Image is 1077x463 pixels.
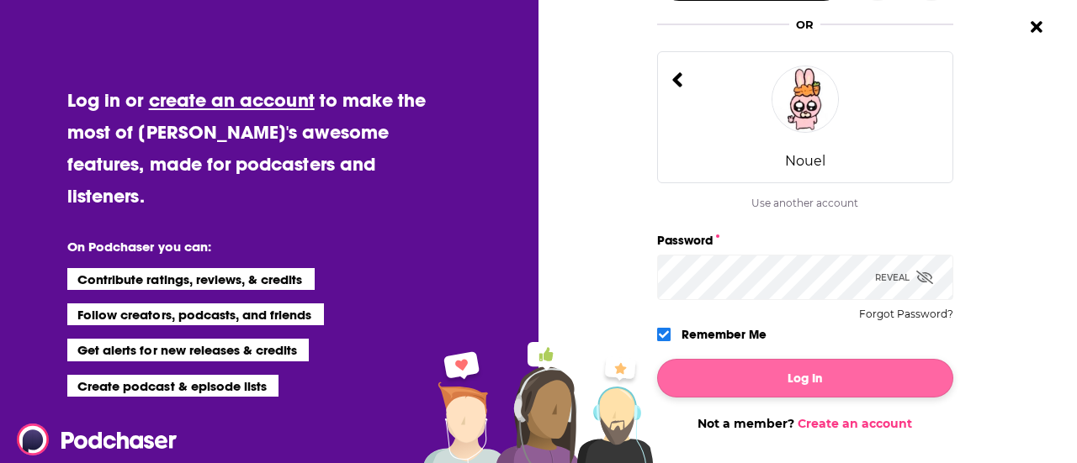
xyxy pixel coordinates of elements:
label: Remember Me [682,324,767,345]
li: On Podchaser you can: [67,239,404,255]
button: Log In [657,359,953,397]
button: Forgot Password? [859,308,953,320]
a: Create an account [798,416,912,431]
div: Not a member? [657,416,953,431]
div: OR [796,18,814,31]
a: create an account [149,88,315,112]
li: Follow creators, podcasts, and friends [67,303,324,325]
div: Reveal [875,255,933,300]
img: Podchaser - Follow, Share and Rate Podcasts [17,424,178,455]
li: Create podcast & episode lists [67,375,279,397]
div: Use another account [657,197,953,209]
a: Podchaser - Follow, Share and Rate Podcasts [17,424,165,455]
img: Nouel [772,66,839,133]
label: Password [657,229,953,251]
button: Close Button [1021,11,1053,43]
li: Get alerts for new releases & credits [67,339,309,360]
li: Contribute ratings, reviews, & credits [67,268,315,290]
div: Nouel [785,153,825,169]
